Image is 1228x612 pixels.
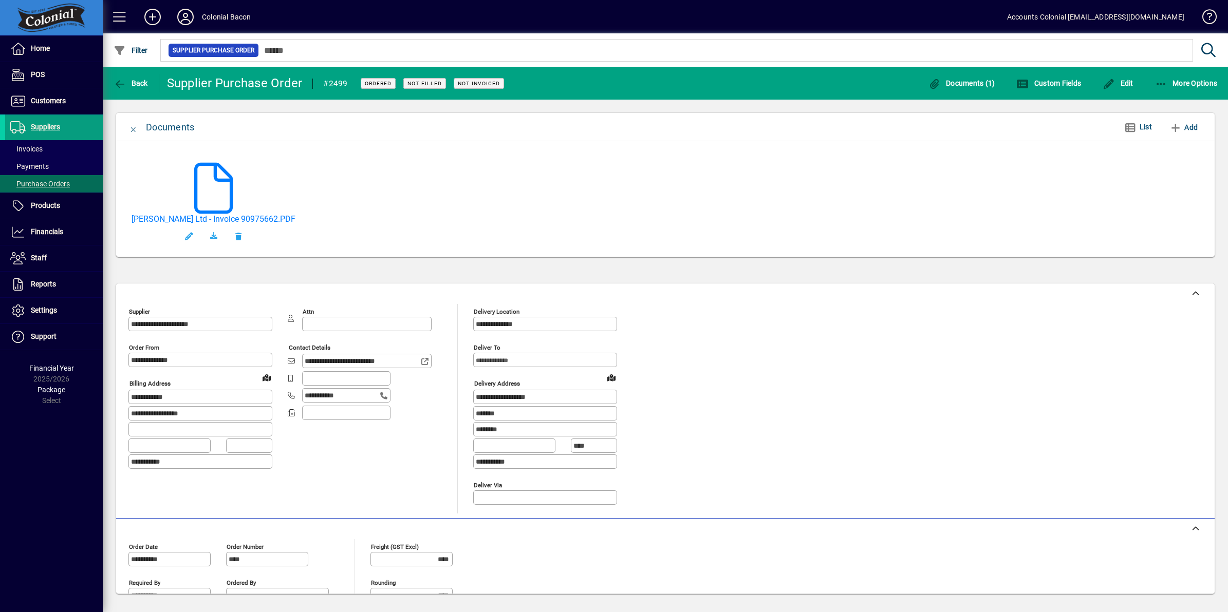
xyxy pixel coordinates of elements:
[5,36,103,62] a: Home
[258,369,275,386] a: View on map
[5,158,103,175] a: Payments
[5,219,103,245] a: Financials
[227,543,264,550] mat-label: Order number
[1195,2,1215,35] a: Knowledge Base
[136,8,169,26] button: Add
[177,224,201,248] button: Edit
[1103,79,1133,87] span: Edit
[928,79,995,87] span: Documents (1)
[323,75,347,92] div: #2499
[227,579,256,586] mat-label: Ordered by
[10,145,43,153] span: Invoices
[121,115,146,140] button: Close
[1155,79,1218,87] span: More Options
[365,80,392,87] span: Ordered
[603,369,620,386] a: View on map
[146,119,194,136] div: Documents
[303,308,314,315] mat-label: Attn
[5,324,103,350] a: Support
[129,543,158,550] mat-label: Order date
[129,308,150,315] mat-label: Supplier
[371,579,396,586] mat-label: Rounding
[1100,74,1136,92] button: Edit
[226,224,251,248] button: Remove
[5,140,103,158] a: Invoices
[31,254,47,262] span: Staff
[5,193,103,219] a: Products
[474,308,519,315] mat-label: Delivery Location
[458,80,500,87] span: Not Invoiced
[31,332,57,340] span: Support
[31,123,60,131] span: Suppliers
[5,88,103,114] a: Customers
[1165,118,1202,137] button: Add
[371,543,419,550] mat-label: Freight (GST excl)
[29,364,74,372] span: Financial Year
[5,298,103,323] a: Settings
[31,227,63,236] span: Financials
[1152,74,1220,92] button: More Options
[474,344,500,351] mat-label: Deliver To
[1140,123,1152,131] span: List
[129,579,160,586] mat-label: Required by
[114,46,148,54] span: Filter
[1116,118,1160,137] button: List
[38,386,65,394] span: Package
[1016,79,1081,87] span: Custom Fields
[167,75,303,91] div: Supplier Purchase Order
[201,224,226,248] a: Download
[5,245,103,271] a: Staff
[129,344,159,351] mat-label: Order from
[169,8,202,26] button: Profile
[111,74,151,92] button: Back
[5,272,103,297] a: Reports
[31,70,45,79] span: POS
[31,280,56,288] span: Reports
[202,9,251,25] div: Colonial Bacon
[103,74,159,92] app-page-header-button: Back
[31,44,50,52] span: Home
[407,80,442,87] span: Not Filled
[111,41,151,60] button: Filter
[1014,74,1084,92] button: Custom Fields
[5,175,103,193] a: Purchase Orders
[31,201,60,209] span: Products
[10,180,70,188] span: Purchase Orders
[173,45,254,55] span: Supplier Purchase Order
[474,482,502,489] mat-label: Deliver via
[31,97,66,105] span: Customers
[10,162,49,170] span: Payments
[1007,9,1184,25] div: Accounts Colonial [EMAIL_ADDRESS][DOMAIN_NAME]
[926,74,998,92] button: Documents (1)
[132,214,295,224] a: [PERSON_NAME] Ltd - Invoice 90975662.PDF
[31,306,57,314] span: Settings
[114,79,148,87] span: Back
[5,62,103,88] a: POS
[1169,119,1198,136] span: Add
